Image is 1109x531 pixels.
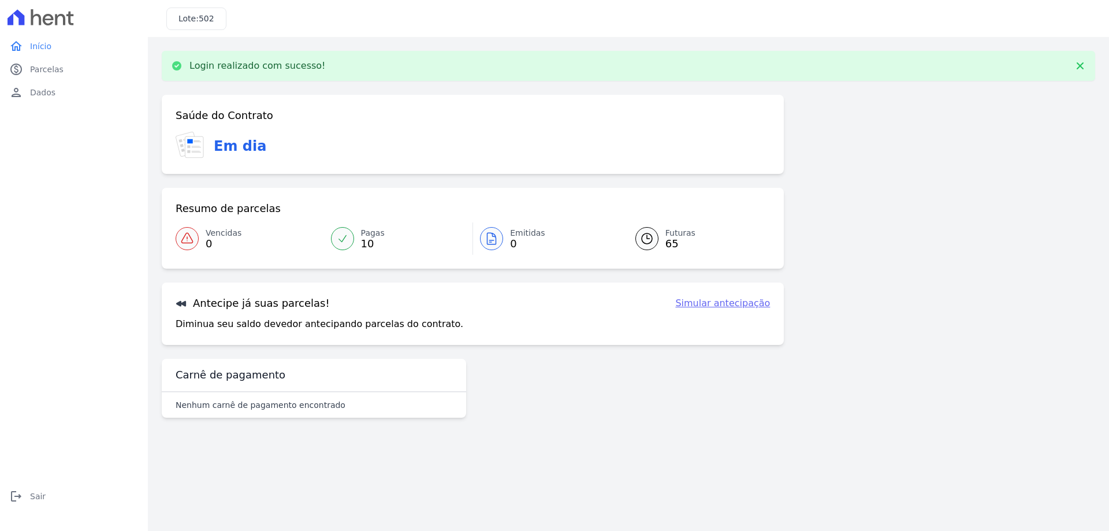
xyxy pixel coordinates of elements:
[206,239,241,248] span: 0
[361,239,385,248] span: 10
[178,13,214,25] h3: Lote:
[176,399,345,411] p: Nenhum carnê de pagamento encontrado
[9,86,23,99] i: person
[176,202,281,216] h3: Resumo de parcelas
[510,227,545,239] span: Emitidas
[9,39,23,53] i: home
[189,60,326,72] p: Login realizado com sucesso!
[176,222,324,255] a: Vencidas 0
[199,14,214,23] span: 502
[622,222,771,255] a: Futuras 65
[206,227,241,239] span: Vencidas
[665,227,695,239] span: Futuras
[665,239,695,248] span: 65
[30,40,51,52] span: Início
[5,35,143,58] a: homeInício
[5,485,143,508] a: logoutSair
[176,109,273,122] h3: Saúde do Contrato
[176,317,463,331] p: Diminua seu saldo devedor antecipando parcelas do contrato.
[361,227,385,239] span: Pagas
[473,222,622,255] a: Emitidas 0
[176,368,285,382] h3: Carnê de pagamento
[214,136,266,157] h3: Em dia
[30,491,46,502] span: Sair
[30,64,64,75] span: Parcelas
[5,58,143,81] a: paidParcelas
[675,296,770,310] a: Simular antecipação
[510,239,545,248] span: 0
[176,296,330,310] h3: Antecipe já suas parcelas!
[30,87,55,98] span: Dados
[5,81,143,104] a: personDados
[9,62,23,76] i: paid
[9,489,23,503] i: logout
[324,222,473,255] a: Pagas 10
